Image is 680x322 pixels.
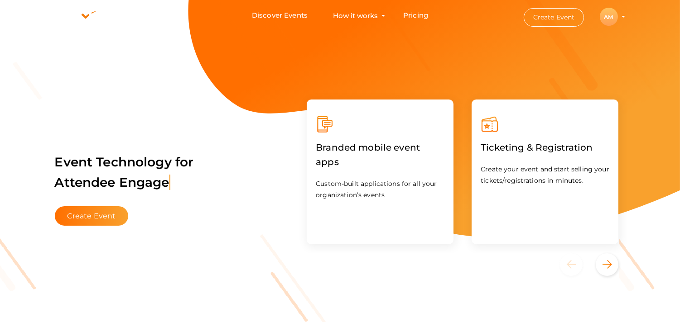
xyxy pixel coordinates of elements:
[596,253,618,276] button: Next
[330,7,381,24] button: How it works
[524,8,584,27] button: Create Event
[316,158,444,167] a: Branded mobile event apps
[600,8,618,26] div: AM
[403,7,428,24] a: Pricing
[316,178,444,201] p: Custom-built applications for all your organization’s events
[481,144,593,152] a: Ticketing & Registration
[481,133,593,161] label: Ticketing & Registration
[55,206,129,226] button: Create Event
[252,7,308,24] a: Discover Events
[55,175,170,190] span: Attendee Engage
[55,141,194,204] label: Event Technology for
[481,164,609,186] p: Create your event and start selling your tickets/registrations in minutes.
[597,7,621,26] button: AM
[560,253,594,276] button: Previous
[600,14,618,20] profile-pic: AM
[316,133,444,176] label: Branded mobile event apps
